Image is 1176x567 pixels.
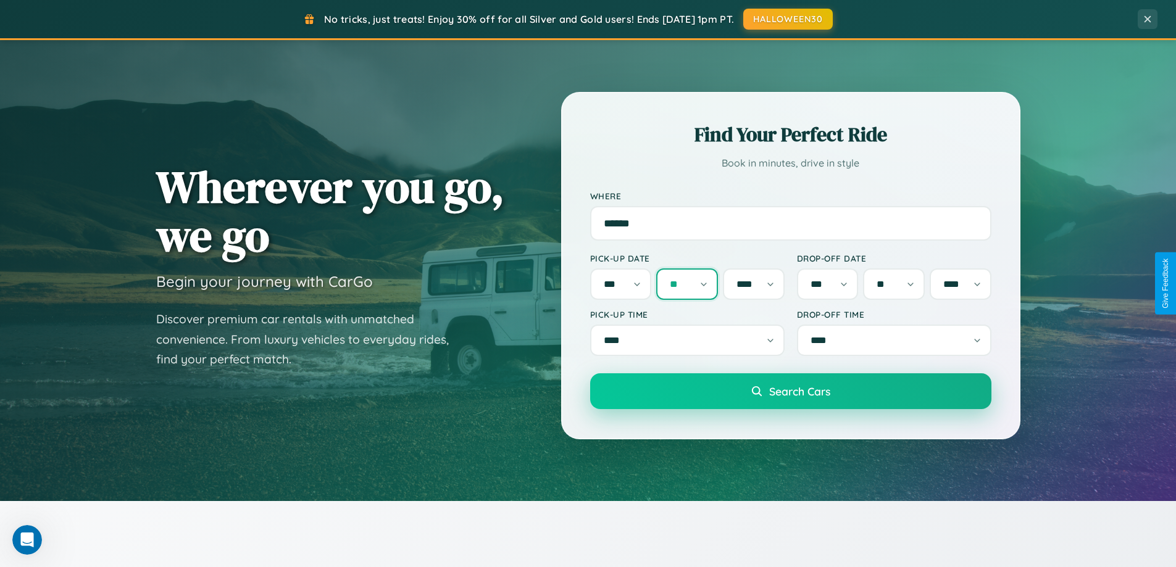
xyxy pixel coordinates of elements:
[590,309,785,320] label: Pick-up Time
[590,373,991,409] button: Search Cars
[156,272,373,291] h3: Begin your journey with CarGo
[590,154,991,172] p: Book in minutes, drive in style
[156,309,465,370] p: Discover premium car rentals with unmatched convenience. From luxury vehicles to everyday rides, ...
[590,191,991,201] label: Where
[590,121,991,148] h2: Find Your Perfect Ride
[797,253,991,263] label: Drop-off Date
[324,13,734,25] span: No tricks, just treats! Enjoy 30% off for all Silver and Gold users! Ends [DATE] 1pm PT.
[1161,259,1170,308] div: Give Feedback
[743,9,833,30] button: HALLOWEEN30
[12,525,42,555] iframe: Intercom live chat
[797,309,991,320] label: Drop-off Time
[769,384,830,398] span: Search Cars
[590,253,785,263] label: Pick-up Date
[156,162,504,260] h1: Wherever you go, we go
